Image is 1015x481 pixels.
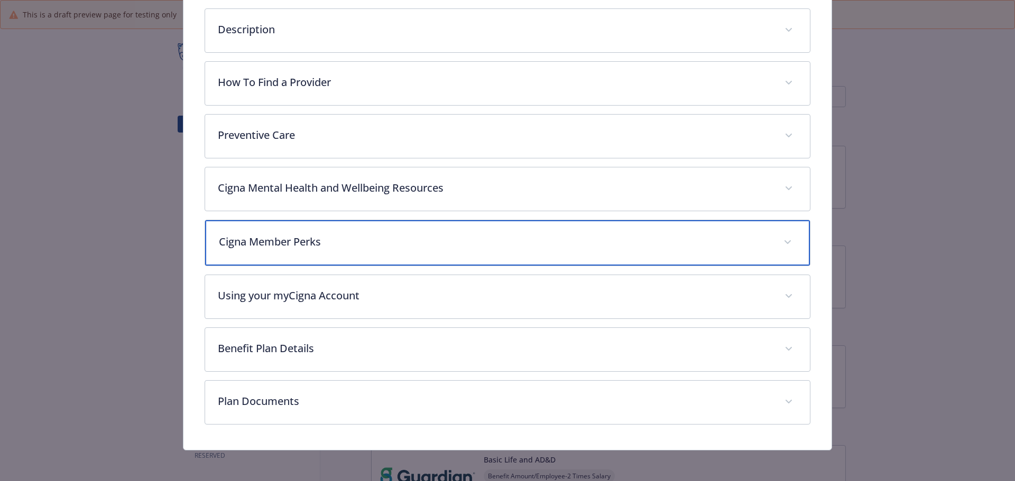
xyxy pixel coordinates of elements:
[205,275,810,318] div: Using your myCigna Account
[205,167,810,211] div: Cigna Mental Health and Wellbeing Resources
[205,220,810,266] div: Cigna Member Perks
[205,328,810,371] div: Benefit Plan Details
[205,115,810,158] div: Preventive Care
[218,74,772,90] p: How To Find a Provider
[218,22,772,37] p: Description
[218,127,772,143] p: Preventive Care
[205,62,810,105] div: How To Find a Provider
[218,393,772,409] p: Plan Documents
[205,381,810,424] div: Plan Documents
[219,234,771,250] p: Cigna Member Perks
[218,180,772,196] p: Cigna Mental Health and Wellbeing Resources
[218,288,772,304] p: Using your myCigna Account
[205,9,810,52] div: Description
[218,341,772,356] p: Benefit Plan Details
